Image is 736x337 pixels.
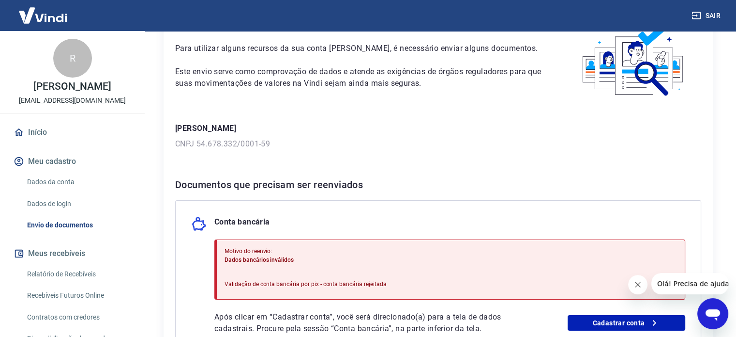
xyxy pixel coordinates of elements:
[175,43,543,54] p: Para utilizar alguns recursos da sua conta [PERSON_NAME], é necessário enviar alguns documentos.
[697,298,728,329] iframe: Botão para abrir a janela de mensagens
[175,66,543,89] p: Este envio serve como comprovação de dados e atende as exigências de órgãos reguladores para que ...
[6,7,81,15] span: Olá! Precisa de ajuda?
[12,151,133,172] button: Meu cadastro
[690,7,724,25] button: Sair
[12,122,133,143] a: Início
[225,280,387,289] p: Validação de conta bancária por pix - conta bancária rejeitada
[53,39,92,78] div: R
[23,307,133,327] a: Contratos com credores
[23,286,133,305] a: Recebíveis Futuros Online
[628,275,647,294] iframe: Fechar mensagem
[33,81,111,92] p: [PERSON_NAME]
[225,247,387,256] p: Motivo do reenvio:
[191,216,207,232] img: money_pork.0c50a358b6dafb15dddc3eea48f23780.svg
[19,96,126,106] p: [EMAIL_ADDRESS][DOMAIN_NAME]
[568,315,685,331] a: Cadastrar conta
[175,177,701,193] h6: Documentos que precisam ser reenviados
[23,264,133,284] a: Relatório de Recebíveis
[23,194,133,214] a: Dados de login
[225,257,294,263] span: Dados bancários inválidos
[214,216,270,232] p: Conta bancária
[23,215,133,235] a: Envio de documentos
[175,138,701,150] p: CNPJ 54.678.332/0001-59
[566,23,701,99] img: waiting_documents.41d9841a9773e5fdf392cede4d13b617.svg
[175,123,701,134] p: [PERSON_NAME]
[23,172,133,192] a: Dados da conta
[214,311,520,335] p: Após clicar em “Cadastrar conta”, você será direcionado(a) para a tela de dados cadastrais. Procu...
[651,273,728,294] iframe: Mensagem da empresa
[12,0,75,30] img: Vindi
[12,243,133,264] button: Meus recebíveis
